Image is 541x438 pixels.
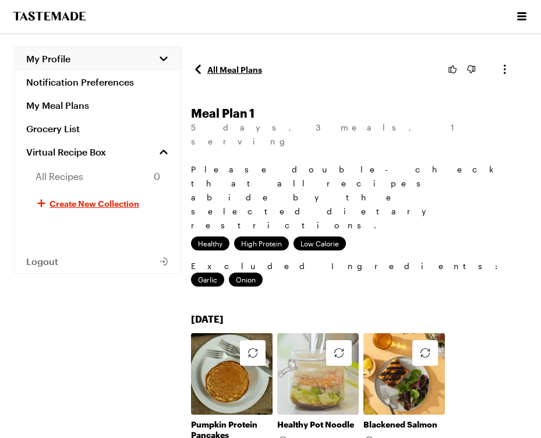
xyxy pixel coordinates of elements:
span: high protein [241,238,282,249]
a: Notification Preferences [15,70,181,94]
button: My Profile [15,47,181,70]
span: 0 [154,169,160,183]
span: Please double-check that all recipes abide by the selected dietary restrictions. [191,164,505,230]
a: All Meal Plans [191,62,262,76]
span: 5 days , 3 meals , 1 serving [191,122,458,146]
span: low calorie [300,238,339,249]
button: Open menu [514,9,529,24]
button: up vote button [445,63,459,76]
span: Virtual Recipe Box [26,146,106,158]
a: My Meal Plans [15,94,181,117]
h1: Meal Plan 1 [191,106,527,120]
span: Excluded Ingredients: [191,261,504,271]
span: healthy [198,238,222,249]
a: Healthy Pot Noodle [277,419,359,430]
button: down vote button [464,63,478,76]
a: Grocery List [15,117,181,140]
a: All Recipes0 [15,164,181,189]
button: Create New Collection [15,189,181,217]
a: To Tastemade Home Page [12,12,87,21]
span: Garlic [198,274,217,285]
span: Create New Collection [49,197,139,209]
button: Logout [15,250,181,273]
span: Logout [26,256,58,267]
span: Onion [236,274,256,285]
span: [DATE] [191,313,224,324]
span: My Profile [26,53,70,65]
a: Virtual Recipe Box [15,140,181,164]
span: All Recipes [36,169,83,183]
a: Blackened Salmon [363,419,445,430]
